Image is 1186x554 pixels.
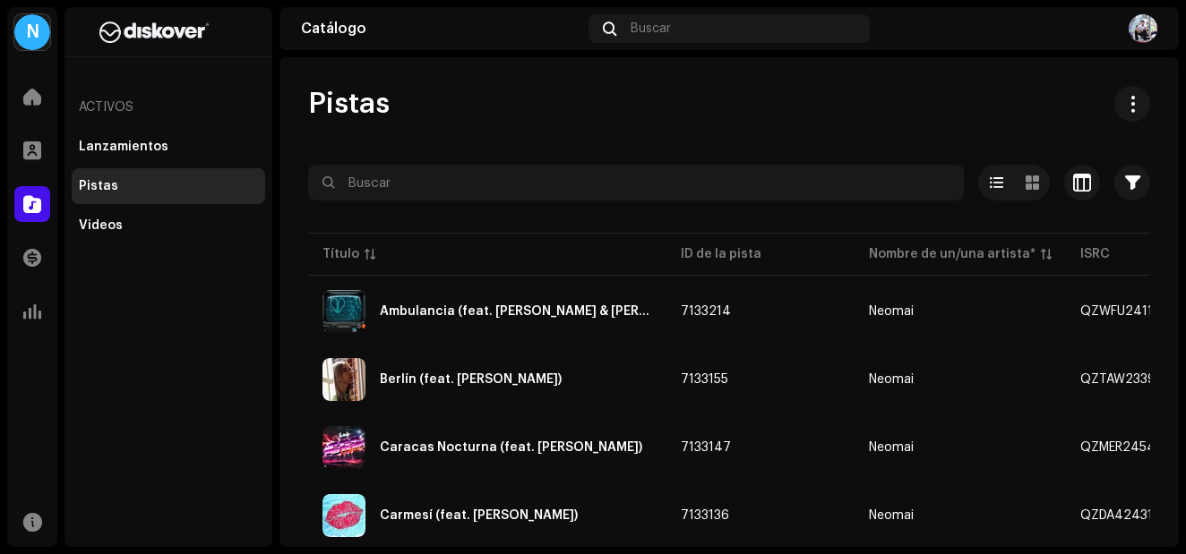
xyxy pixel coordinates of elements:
[14,14,50,50] div: N
[869,441,1052,454] span: Neomai
[322,358,365,401] img: a3beae79-c0da-42fb-849f-1263867615f3
[72,168,265,204] re-m-nav-item: Pistas
[681,441,731,454] span: 7133147
[322,494,365,537] img: 3757c308-18b3-410a-b484-faa1869a7024
[79,218,123,233] div: Videos
[301,21,581,36] div: Catálogo
[1080,509,1173,522] div: QZDA42431331
[1080,373,1181,386] div: QZTAW2339497
[1129,14,1157,43] img: 038a11ce-d8c3-4a17-bf17-bdc3c8443a8a
[1080,441,1181,454] div: QZMER2454427
[380,441,642,454] div: Caracas Nocturna (feat. Ronny Leon)
[1080,305,1178,318] div: QZWFU2411098
[631,21,671,36] span: Buscar
[869,245,1036,263] div: Nombre de un/una artista*
[380,373,562,386] div: Berlín (feat. Ronny Leon)
[869,305,1052,318] span: Neomai
[308,165,964,200] input: Buscar
[869,509,1052,522] span: Neomai
[869,441,914,454] div: Neomai
[681,305,731,318] span: 7133214
[322,426,365,469] img: 35013bc3-c5b4-4fc1-affe-77a029db0df5
[681,373,728,386] span: 7133155
[72,208,265,243] re-m-nav-item: Videos
[308,86,390,122] span: Pistas
[380,509,578,522] div: Carmesí (feat. Ronny Leon)
[681,509,729,522] span: 7133136
[869,509,914,522] div: Neomai
[79,140,168,154] div: Lanzamientos
[79,179,118,193] div: Pistas
[72,86,265,129] re-a-nav-header: Activos
[322,290,365,333] img: 203a2158-15aa-478f-9ce1-db6f21b164e7
[380,305,652,318] div: Ambulancia (feat. Ronny Leon & Chëzko)
[869,373,1052,386] span: Neomai
[322,245,359,263] div: Título
[869,305,914,318] div: Neomai
[869,373,914,386] div: Neomai
[72,129,265,165] re-m-nav-item: Lanzamientos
